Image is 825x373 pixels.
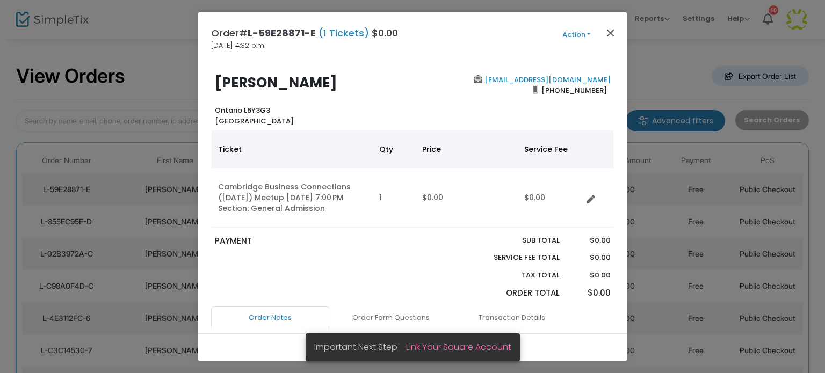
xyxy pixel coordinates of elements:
[570,252,610,263] p: $0.00
[570,235,610,246] p: $0.00
[314,341,406,353] span: Important Next Step
[212,130,613,228] div: Data table
[538,82,611,99] span: [PHONE_NUMBER]
[453,306,571,329] a: Transaction Details
[416,130,518,168] th: Price
[468,270,560,281] p: Tax Total
[468,287,560,299] p: Order Total
[215,73,337,92] b: [PERSON_NAME]
[518,168,582,228] td: $0.00
[212,130,373,168] th: Ticket
[215,235,408,247] p: PAYMENT
[570,270,610,281] p: $0.00
[248,26,316,40] span: L-59E28871-E
[212,168,373,228] td: Cambridge Business Connections ([DATE]) Meetup [DATE] 7:00 PM Section: General Admission
[211,306,329,329] a: Order Notes
[214,328,332,350] a: Admission Details
[604,26,618,40] button: Close
[211,26,398,40] h4: Order# $0.00
[570,287,610,299] p: $0.00
[373,130,416,168] th: Qty
[468,235,560,246] p: Sub total
[406,341,511,353] a: Link Your Square Account
[416,168,518,228] td: $0.00
[468,252,560,263] p: Service Fee Total
[215,105,294,126] b: Ontario L6Y3G3 [GEOGRAPHIC_DATA]
[482,75,611,85] a: [EMAIL_ADDRESS][DOMAIN_NAME]
[316,26,372,40] span: (1 Tickets)
[211,40,265,51] span: [DATE] 4:32 p.m.
[518,130,582,168] th: Service Fee
[332,306,450,329] a: Order Form Questions
[373,168,416,228] td: 1
[544,29,609,41] button: Action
